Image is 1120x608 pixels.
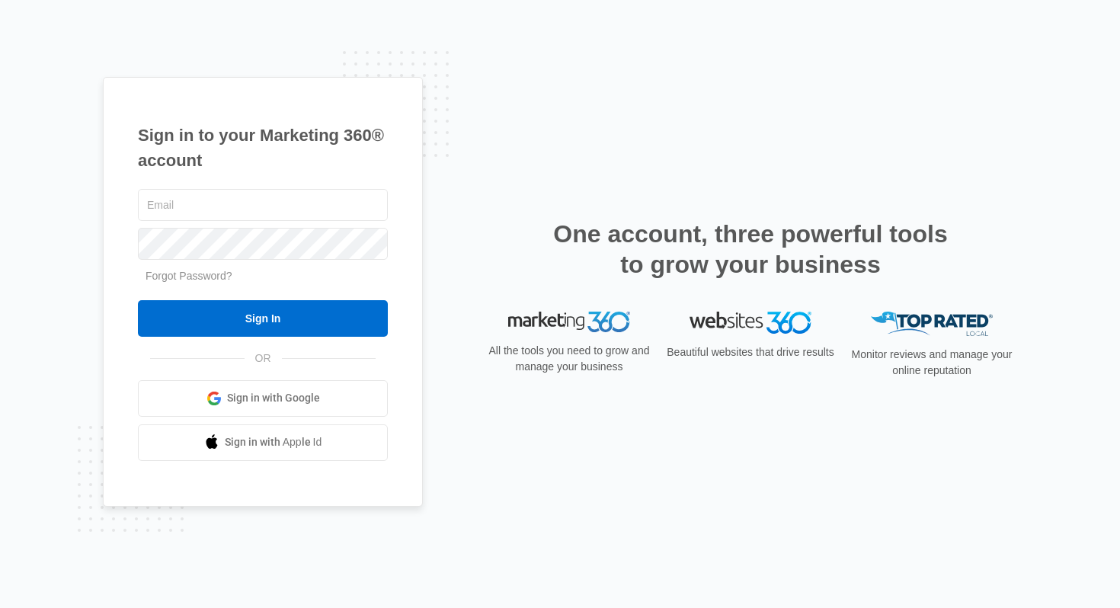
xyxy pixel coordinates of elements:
[484,343,654,375] p: All the tools you need to grow and manage your business
[138,300,388,337] input: Sign In
[227,390,320,406] span: Sign in with Google
[871,312,993,337] img: Top Rated Local
[665,344,836,360] p: Beautiful websites that drive results
[146,270,232,282] a: Forgot Password?
[138,123,388,173] h1: Sign in to your Marketing 360® account
[138,380,388,417] a: Sign in with Google
[690,312,811,334] img: Websites 360
[138,189,388,221] input: Email
[245,350,282,366] span: OR
[549,219,952,280] h2: One account, three powerful tools to grow your business
[225,434,322,450] span: Sign in with Apple Id
[138,424,388,461] a: Sign in with Apple Id
[508,312,630,333] img: Marketing 360
[846,347,1017,379] p: Monitor reviews and manage your online reputation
